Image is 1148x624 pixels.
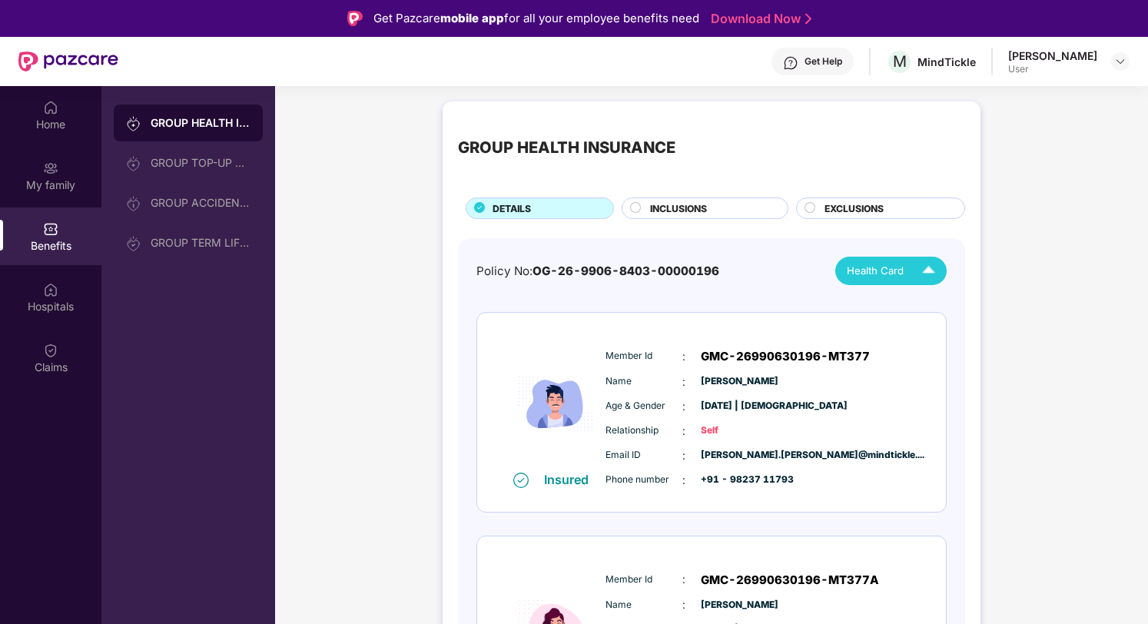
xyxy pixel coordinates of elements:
[544,472,598,487] div: Insured
[151,157,251,169] div: GROUP TOP-UP POLICY
[825,201,884,216] span: EXCLUSIONS
[493,201,531,216] span: DETAILS
[606,448,682,463] span: Email ID
[373,9,699,28] div: Get Pazcare for all your employee benefits need
[701,347,870,366] span: GMC-26990630196-MT377
[18,51,118,71] img: New Pazcare Logo
[43,343,58,358] img: svg+xml;base64,PHN2ZyBpZD0iQ2xhaW0iIHhtbG5zPSJodHRwOi8vd3d3LnczLm9yZy8yMDAwL3N2ZyIgd2lkdGg9IjIwIi...
[805,11,811,27] img: Stroke
[476,262,719,280] div: Policy No:
[682,373,685,390] span: :
[126,156,141,171] img: svg+xml;base64,PHN2ZyB3aWR0aD0iMjAiIGhlaWdodD0iMjAiIHZpZXdCb3g9IjAgMCAyMCAyMCIgZmlsbD0ibm9uZSIgeG...
[533,264,719,278] span: OG-26-9906-8403-00000196
[606,399,682,413] span: Age & Gender
[847,263,904,279] span: Health Card
[1008,48,1097,63] div: [PERSON_NAME]
[606,473,682,487] span: Phone number
[606,598,682,612] span: Name
[701,448,778,463] span: [PERSON_NAME].[PERSON_NAME]@mindtickle....
[43,161,58,176] img: svg+xml;base64,PHN2ZyB3aWR0aD0iMjAiIGhlaWdodD0iMjAiIHZpZXdCb3g9IjAgMCAyMCAyMCIgZmlsbD0ibm9uZSIgeG...
[682,596,685,613] span: :
[701,598,778,612] span: [PERSON_NAME]
[701,399,778,413] span: [DATE] | [DEMOGRAPHIC_DATA]
[43,282,58,297] img: svg+xml;base64,PHN2ZyBpZD0iSG9zcGl0YWxzIiB4bWxucz0iaHR0cDovL3d3dy53My5vcmcvMjAwMC9zdmciIHdpZHRoPS...
[606,573,682,587] span: Member Id
[701,374,778,389] span: [PERSON_NAME]
[151,237,251,249] div: GROUP TERM LIFE INSURANCE
[458,135,675,160] div: GROUP HEALTH INSURANCE
[805,55,842,68] div: Get Help
[606,423,682,438] span: Relationship
[701,423,778,438] span: Self
[1008,63,1097,75] div: User
[509,337,602,471] img: icon
[701,571,879,589] span: GMC-26990630196-MT377A
[783,55,798,71] img: svg+xml;base64,PHN2ZyBpZD0iSGVscC0zMngzMiIgeG1sbnM9Imh0dHA6Ly93d3cudzMub3JnLzIwMDAvc3ZnIiB3aWR0aD...
[513,473,529,488] img: svg+xml;base64,PHN2ZyB4bWxucz0iaHR0cDovL3d3dy53My5vcmcvMjAwMC9zdmciIHdpZHRoPSIxNiIgaGVpZ2h0PSIxNi...
[1114,55,1126,68] img: svg+xml;base64,PHN2ZyBpZD0iRHJvcGRvd24tMzJ4MzIiIHhtbG5zPSJodHRwOi8vd3d3LnczLm9yZy8yMDAwL3N2ZyIgd2...
[682,571,685,588] span: :
[43,100,58,115] img: svg+xml;base64,PHN2ZyBpZD0iSG9tZSIgeG1sbnM9Imh0dHA6Ly93d3cudzMub3JnLzIwMDAvc3ZnIiB3aWR0aD0iMjAiIG...
[126,196,141,211] img: svg+xml;base64,PHN2ZyB3aWR0aD0iMjAiIGhlaWdodD0iMjAiIHZpZXdCb3g9IjAgMCAyMCAyMCIgZmlsbD0ibm9uZSIgeG...
[151,197,251,209] div: GROUP ACCIDENTAL INSURANCE
[440,11,504,25] strong: mobile app
[682,348,685,365] span: :
[711,11,807,27] a: Download Now
[682,447,685,464] span: :
[893,52,907,71] span: M
[915,257,942,284] img: Icuh8uwCUCF+XjCZyLQsAKiDCM9HiE6CMYmKQaPGkZKaA32CAAACiQcFBJY0IsAAAAASUVORK5CYII=
[682,398,685,415] span: :
[650,201,707,216] span: INCLUSIONS
[43,221,58,237] img: svg+xml;base64,PHN2ZyBpZD0iQmVuZWZpdHMiIHhtbG5zPSJodHRwOi8vd3d3LnczLm9yZy8yMDAwL3N2ZyIgd2lkdGg9Ij...
[151,115,251,131] div: GROUP HEALTH INSURANCE
[701,473,778,487] span: +91 - 98237 11793
[917,55,976,69] div: MindTickle
[126,116,141,131] img: svg+xml;base64,PHN2ZyB3aWR0aD0iMjAiIGhlaWdodD0iMjAiIHZpZXdCb3g9IjAgMCAyMCAyMCIgZmlsbD0ibm9uZSIgeG...
[606,374,682,389] span: Name
[835,257,947,285] button: Health Card
[347,11,363,26] img: Logo
[682,472,685,489] span: :
[682,423,685,440] span: :
[606,349,682,363] span: Member Id
[126,236,141,251] img: svg+xml;base64,PHN2ZyB3aWR0aD0iMjAiIGhlaWdodD0iMjAiIHZpZXdCb3g9IjAgMCAyMCAyMCIgZmlsbD0ibm9uZSIgeG...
